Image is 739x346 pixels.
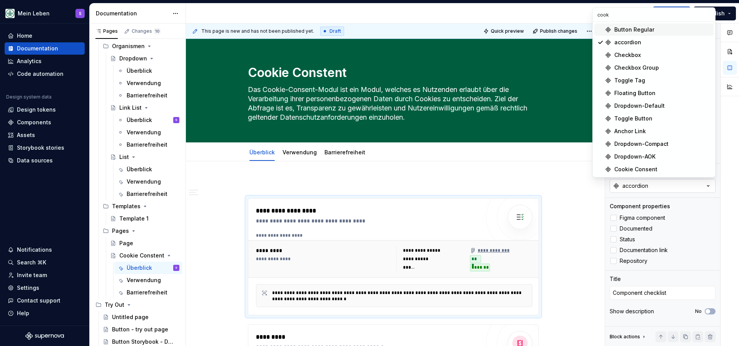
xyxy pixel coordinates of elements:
button: Mein LebenS [2,5,88,22]
button: Contact support [5,294,85,307]
div: accordion [614,38,641,46]
div: Mein Leben [18,10,50,17]
div: Contact support [17,297,60,304]
a: List [107,151,182,163]
a: Template 1 [107,212,182,225]
div: Cookie Constent [119,252,164,259]
div: Checkbox Group [614,64,659,72]
div: Cookie Consent [614,165,657,173]
span: 10 [154,28,161,34]
svg: Supernova Logo [25,332,64,340]
span: Publish changes [540,28,577,34]
div: Verwendung [127,79,161,87]
a: Storybook stories [5,142,85,154]
div: Dropdown-AOK [614,153,655,160]
button: Search ⌘K [5,256,85,269]
div: S [175,116,177,124]
div: Dropdown-Default [614,102,665,110]
a: Überblick [114,163,182,176]
button: Share [618,7,650,20]
div: Button Regular [614,26,654,33]
span: Status [620,236,635,242]
a: Link List [107,102,182,114]
a: Code automation [5,68,85,80]
a: Verwendung [114,274,182,286]
div: Überblick [127,264,152,272]
div: Home [17,32,32,40]
div: Templates [112,202,140,210]
img: df5db9ef-aba0-4771-bf51-9763b7497661.png [5,9,15,18]
a: Settings [5,282,85,294]
a: Barrierefreiheit [114,188,182,200]
div: Title [610,275,621,283]
div: Try Out [92,299,182,311]
div: Documentation [96,10,169,17]
label: No [695,308,702,314]
div: Help [17,309,29,317]
a: Page [107,237,182,249]
a: Button - try out page [100,323,182,336]
div: Toggle Tag [614,77,645,84]
a: Data sources [5,154,85,167]
span: Documentation link [620,247,668,253]
a: Home [5,30,85,42]
textarea: Das Cookie-Consent-Modul ist ein Modul, welches es Nutzenden erlaubt über die Verarbeitung ihrer ... [246,84,537,124]
div: Page [119,239,133,247]
span: Figma component [620,215,665,221]
div: Barrierefreiheit [321,144,368,160]
span: Quick preview [491,28,524,34]
div: Data sources [17,157,53,164]
div: Component properties [610,202,670,210]
div: Dropdown [119,55,147,62]
div: Show description [610,308,654,315]
a: Barrierefreiheit [114,286,182,299]
div: Floating Button [614,89,655,97]
div: Überblick [246,144,278,160]
div: Documentation [17,45,58,52]
span: Documented [620,226,652,232]
input: Search in components... [593,8,715,22]
div: Barrierefreiheit [127,190,167,198]
div: Analytics [17,57,42,65]
div: Block actions [610,331,647,342]
div: Barrierefreiheit [127,289,167,296]
a: Verwendung [114,176,182,188]
div: Notifications [17,246,52,254]
div: Search in components... [593,22,715,177]
button: Preview [653,7,691,20]
a: Invite team [5,269,85,281]
a: Analytics [5,55,85,67]
textarea: Component checklist [610,286,716,300]
div: Changes [132,28,161,34]
span: Repository [620,258,647,264]
div: S [175,264,177,272]
a: Barrierefreiheit [324,149,365,155]
a: Untitled page [100,311,182,323]
div: Toggle Button [614,115,652,122]
div: Storybook stories [17,144,64,152]
div: Verwendung [127,276,161,284]
div: S [79,10,82,17]
a: Überblick [114,65,182,77]
a: ÜberblickS [114,114,182,126]
div: Design system data [6,94,52,100]
div: List [119,153,129,161]
div: Verwendung [279,144,320,160]
a: Components [5,116,85,129]
div: Design tokens [17,106,56,114]
a: Verwendung [283,149,317,155]
span: This page is new and has not been published yet. [201,28,314,34]
button: Help [5,307,85,319]
div: Verwendung [127,129,161,136]
a: Assets [5,129,85,141]
button: Quick preview [481,26,527,37]
div: Settings [17,284,39,292]
div: Button Storybook - Durchstich! [112,338,176,346]
a: Verwendung [114,126,182,139]
div: Überblick [127,165,152,173]
div: Link List [119,104,142,112]
div: Pages [95,28,118,34]
div: Barrierefreiheit [127,141,167,149]
div: Search ⌘K [17,259,46,266]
